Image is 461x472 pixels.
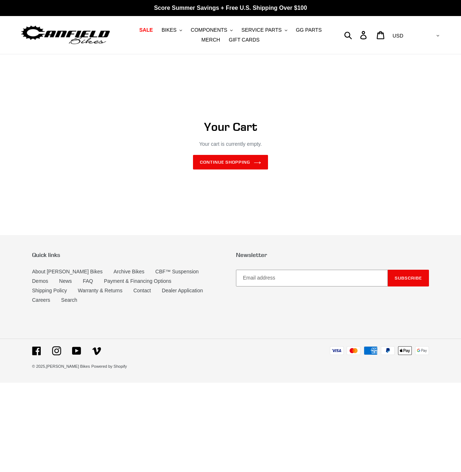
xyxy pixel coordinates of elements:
a: Shipping Policy [32,288,67,293]
a: Powered by Shopify [91,364,127,368]
span: BIKES [162,27,177,33]
button: COMPONENTS [187,25,236,35]
button: BIKES [158,25,186,35]
a: About [PERSON_NAME] Bikes [32,269,103,274]
a: GIFT CARDS [225,35,263,45]
p: Quick links [32,251,225,258]
a: MERCH [198,35,224,45]
p: Your cart is currently empty. [52,140,409,148]
a: News [59,278,72,284]
a: FAQ [83,278,93,284]
a: Continue shopping [193,155,268,169]
span: SERVICE PARTS [241,27,281,33]
span: MERCH [201,37,220,43]
a: Archive Bikes [114,269,145,274]
input: Email address [236,270,388,286]
span: SALE [139,27,153,33]
span: GIFT CARDS [229,37,260,43]
img: Canfield Bikes [20,24,111,47]
span: COMPONENTS [191,27,227,33]
a: Careers [32,297,50,303]
span: Subscribe [395,275,422,281]
a: Contact [133,288,151,293]
a: SALE [135,25,156,35]
small: © 2025, [32,364,90,368]
a: GG PARTS [292,25,325,35]
a: Dealer Application [162,288,203,293]
a: [PERSON_NAME] Bikes [46,364,90,368]
a: Warranty & Returns [78,288,122,293]
p: Newsletter [236,251,429,258]
span: GG PARTS [296,27,322,33]
button: SERVICE PARTS [238,25,291,35]
a: Demos [32,278,48,284]
h1: Your Cart [52,120,409,134]
a: Search [61,297,77,303]
button: Subscribe [388,270,429,286]
a: Payment & Financing Options [104,278,171,284]
a: CBF™ Suspension [155,269,199,274]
